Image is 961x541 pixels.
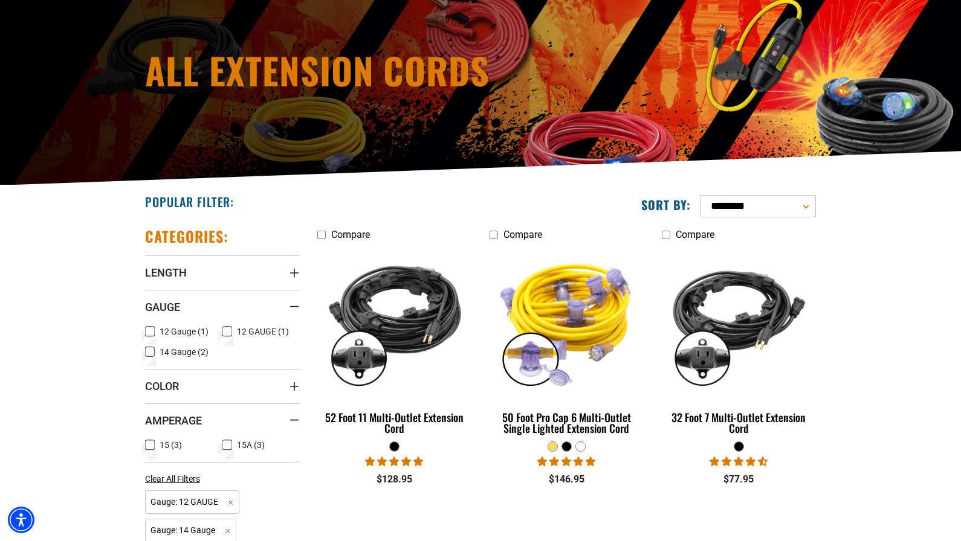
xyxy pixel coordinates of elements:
[317,472,471,487] div: $128.95
[537,456,595,467] span: 4.80 stars
[319,252,471,391] img: black
[662,246,816,441] a: black 32 Foot 7 Multi-Outlet Extension Cord
[331,229,370,240] span: Compare
[145,473,205,485] a: Clear All Filters
[145,290,299,324] summary: Gauge
[490,412,644,434] div: 50 Foot Pro Cap 6 Multi-Outlet Single Lighted Extension Cord
[145,255,299,289] summary: Length
[145,490,239,514] span: Gauge: 12 GAUGE
[160,348,209,356] span: 14 Gauge (2)
[145,474,200,484] span: Clear All Filters
[641,197,691,213] label: Sort by:
[662,412,816,434] div: 32 Foot 7 Multi-Outlet Extension Cord
[145,414,202,427] span: Amperage
[503,229,542,240] span: Compare
[710,456,768,467] span: 4.67 stars
[490,246,644,441] a: yellow 50 Foot Pro Cap 6 Multi-Outlet Single Lighted Extension Cord
[490,252,642,391] img: yellow
[237,327,289,336] span: 12 GAUGE (1)
[145,266,187,280] span: Length
[145,524,236,536] a: Gauge: 14 Gauge
[145,369,299,403] summary: Color
[676,229,714,240] span: Compare
[160,441,182,449] span: 15 (3)
[145,403,299,437] summary: Amperage
[145,496,239,507] a: Gauge: 12 GAUGE
[317,246,471,441] a: black 52 Foot 11 Multi-Outlet Extension Cord
[237,441,265,449] span: 15A (3)
[160,327,209,336] span: 12 Gauge (1)
[145,379,179,393] span: Color
[365,456,423,467] span: 4.95 stars
[145,52,586,88] h1: All Extension Cords
[145,194,234,210] h2: Popular Filter:
[662,252,815,391] img: black
[8,507,34,533] div: Accessibility Menu
[490,472,644,487] div: $146.95
[145,300,180,314] span: Gauge
[317,412,471,434] div: 52 Foot 11 Multi-Outlet Extension Cord
[662,472,816,487] div: $77.95
[145,227,228,246] h2: Categories:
